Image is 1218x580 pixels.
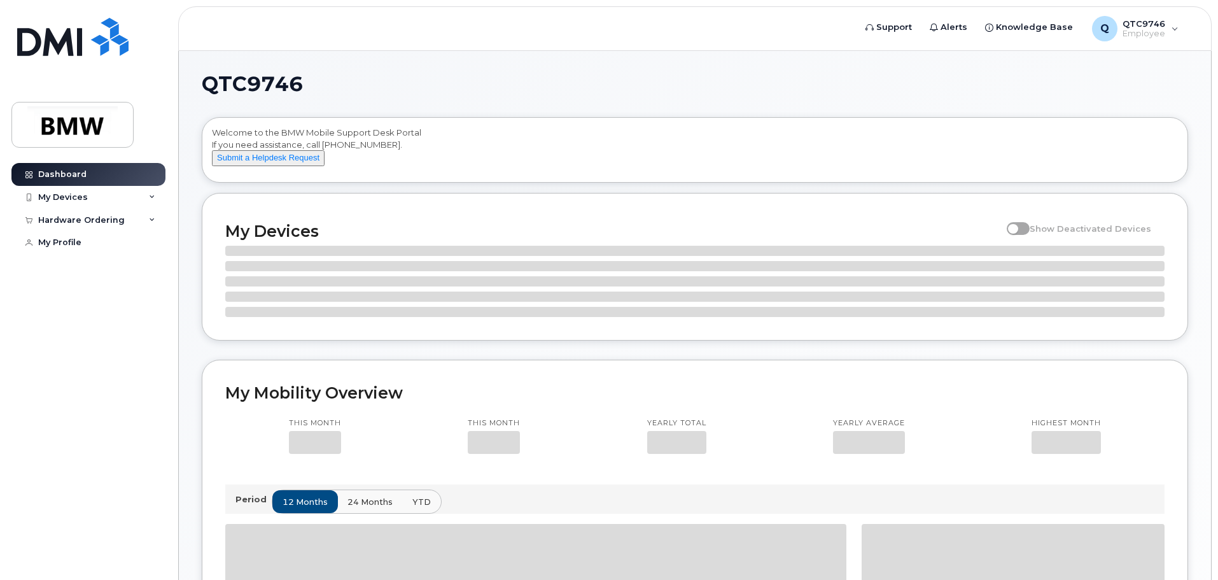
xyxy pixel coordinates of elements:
span: Show Deactivated Devices [1030,223,1151,234]
p: This month [468,418,520,428]
span: QTC9746 [202,74,303,94]
button: Submit a Helpdesk Request [212,150,325,166]
p: Highest month [1032,418,1101,428]
div: Welcome to the BMW Mobile Support Desk Portal If you need assistance, call [PHONE_NUMBER]. [212,127,1178,178]
h2: My Devices [225,222,1000,241]
h2: My Mobility Overview [225,383,1165,402]
a: Submit a Helpdesk Request [212,152,325,162]
input: Show Deactivated Devices [1007,216,1017,227]
p: This month [289,418,341,428]
p: Period [235,493,272,506]
p: Yearly average [833,418,905,428]
span: 24 months [347,496,393,508]
span: YTD [412,496,431,508]
p: Yearly total [647,418,706,428]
